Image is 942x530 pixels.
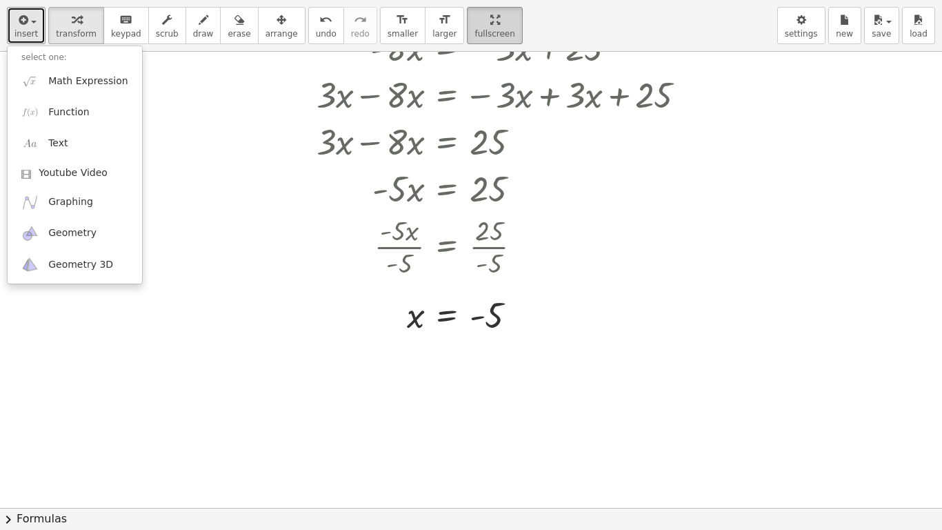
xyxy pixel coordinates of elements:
span: erase [228,29,250,39]
img: ggb-graphing.svg [21,194,39,211]
span: Text [48,137,68,150]
a: Geometry [8,218,142,249]
span: arrange [265,29,298,39]
li: select one: [8,50,142,66]
button: scrub [148,7,186,44]
button: new [828,7,861,44]
span: scrub [156,29,179,39]
span: save [872,29,891,39]
button: format_sizesmaller [380,7,425,44]
button: draw [186,7,221,44]
span: Youtube Video [39,166,108,180]
button: fullscreen [467,7,522,44]
a: Text [8,128,142,159]
span: Graphing [48,195,93,209]
i: format_size [438,12,451,28]
span: Function [48,106,90,119]
a: Youtube Video [8,159,142,187]
span: insert [14,29,38,39]
span: new [836,29,853,39]
button: save [864,7,899,44]
img: ggb-3d.svg [21,256,39,273]
span: undo [316,29,337,39]
span: keypad [111,29,141,39]
span: redo [351,29,370,39]
span: settings [785,29,818,39]
button: settings [777,7,825,44]
span: Math Expression [48,75,128,88]
i: keyboard [119,12,132,28]
span: draw [193,29,214,39]
span: larger [432,29,457,39]
span: Geometry 3D [48,258,113,272]
button: redoredo [343,7,377,44]
img: f_x.png [21,104,39,121]
a: Math Expression [8,66,142,97]
span: transform [56,29,97,39]
i: format_size [396,12,409,28]
button: undoundo [308,7,344,44]
span: smaller [388,29,418,39]
button: keyboardkeypad [103,7,149,44]
button: insert [7,7,46,44]
button: erase [220,7,258,44]
a: Function [8,97,142,128]
button: transform [48,7,104,44]
img: sqrt_x.png [21,72,39,90]
i: undo [319,12,332,28]
img: Aa.png [21,135,39,153]
span: load [910,29,928,39]
span: Geometry [48,226,97,240]
a: Graphing [8,187,142,218]
i: redo [354,12,367,28]
button: format_sizelarger [425,7,464,44]
a: Geometry 3D [8,249,142,280]
button: load [902,7,935,44]
button: arrange [258,7,305,44]
img: ggb-geometry.svg [21,225,39,242]
span: fullscreen [474,29,514,39]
